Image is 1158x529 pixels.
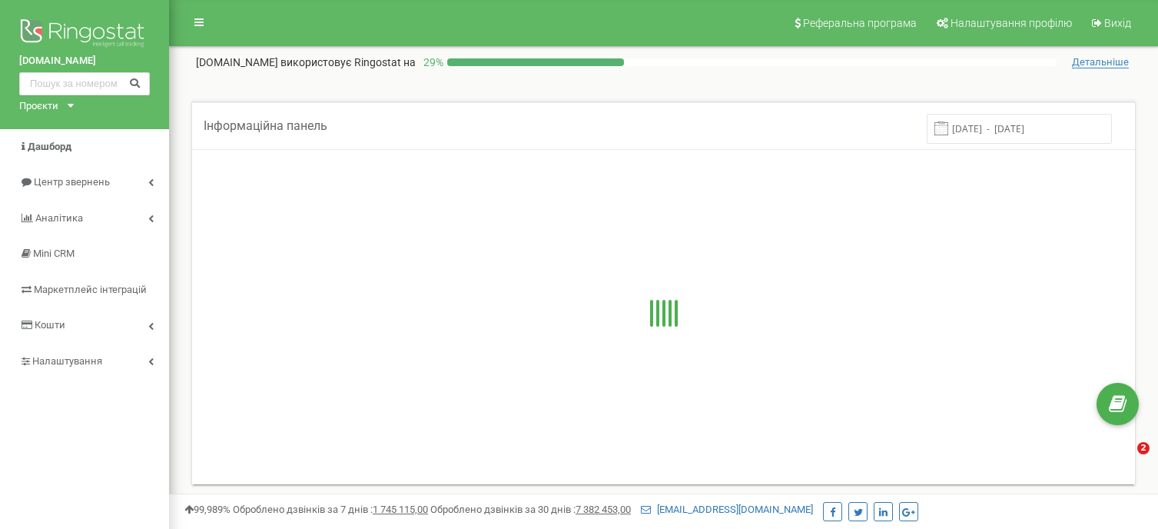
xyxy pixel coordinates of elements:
[576,504,631,515] u: 7 382 453,00
[430,504,631,515] span: Оброблено дзвінків за 30 днів :
[35,212,83,224] span: Аналiтика
[19,15,150,54] img: Ringostat logo
[19,54,150,68] a: [DOMAIN_NAME]
[184,504,231,515] span: 99,989%
[416,55,447,70] p: 29 %
[19,99,58,114] div: Проєкти
[33,248,75,259] span: Mini CRM
[1104,17,1131,29] span: Вихід
[35,319,65,331] span: Кошти
[1072,56,1129,68] span: Детальніше
[280,56,416,68] span: використовує Ringostat на
[204,118,327,133] span: Інформаційна панель
[373,504,428,515] u: 1 745 115,00
[34,284,147,295] span: Маркетплейс інтеграцій
[951,17,1072,29] span: Налаштування профілю
[32,355,102,367] span: Налаштування
[1137,442,1150,454] span: 2
[803,17,917,29] span: Реферальна програма
[1106,442,1143,479] iframe: Intercom live chat
[233,504,428,515] span: Оброблено дзвінків за 7 днів :
[641,504,813,515] a: [EMAIL_ADDRESS][DOMAIN_NAME]
[34,176,110,188] span: Центр звернень
[19,72,150,95] input: Пошук за номером
[196,55,416,70] p: [DOMAIN_NAME]
[28,141,71,152] span: Дашборд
